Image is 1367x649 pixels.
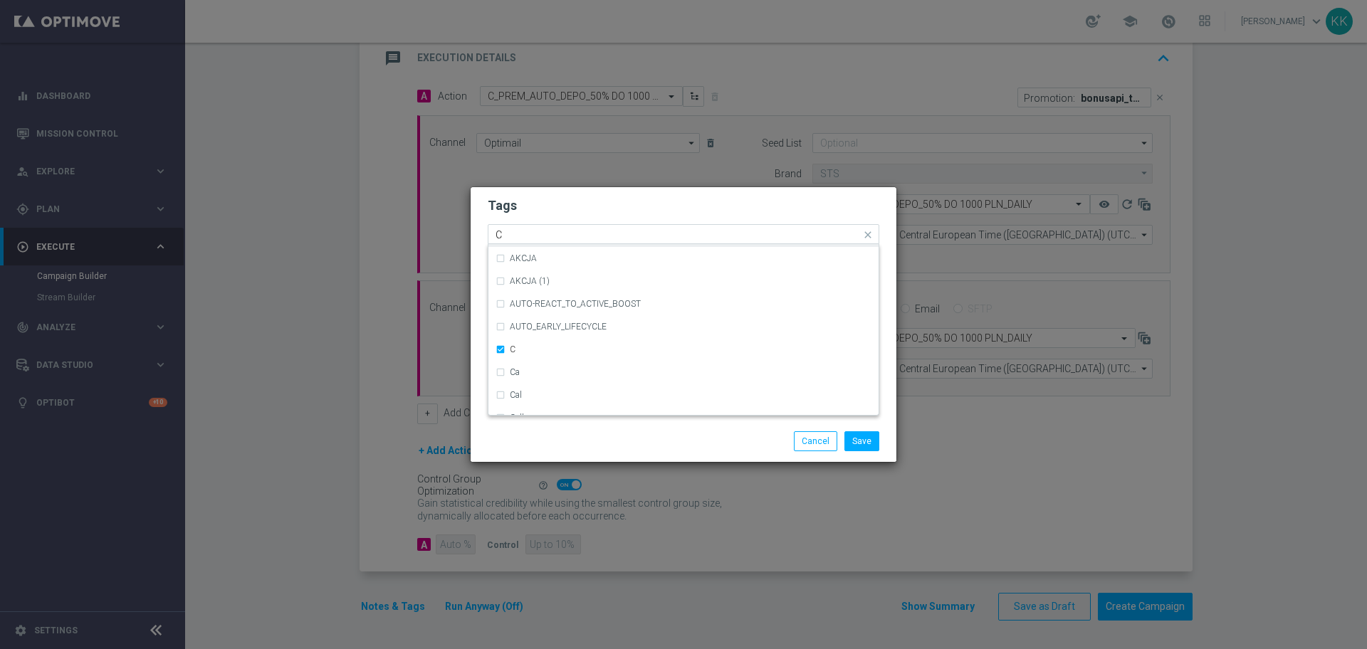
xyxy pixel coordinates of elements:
label: Ca [510,368,520,376]
h2: Tags [488,197,879,214]
button: Cancel [794,431,837,451]
label: AKCJA [510,254,537,263]
div: AKCJA [496,247,871,270]
label: AKCJA (1) [510,277,550,285]
label: AUTO_EARLY_LIFECYCLE [510,322,607,331]
label: AUTO-REACT_TO_ACTIVE_BOOST [510,300,641,308]
div: Cal [496,384,871,406]
div: Ca [496,361,871,384]
div: AKCJA (1) [496,270,871,292]
div: AUTO_EARLY_LIFECYCLE [496,315,871,338]
ng-dropdown-panel: Options list [488,244,879,416]
div: AUTO-REACT_TO_ACTIVE_BOOST [496,292,871,315]
label: Call [510,413,524,422]
button: Save [844,431,879,451]
label: Cal [510,391,522,399]
label: C [510,345,515,354]
div: C [496,338,871,361]
div: Call [496,406,871,429]
ng-select: C [488,224,879,244]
